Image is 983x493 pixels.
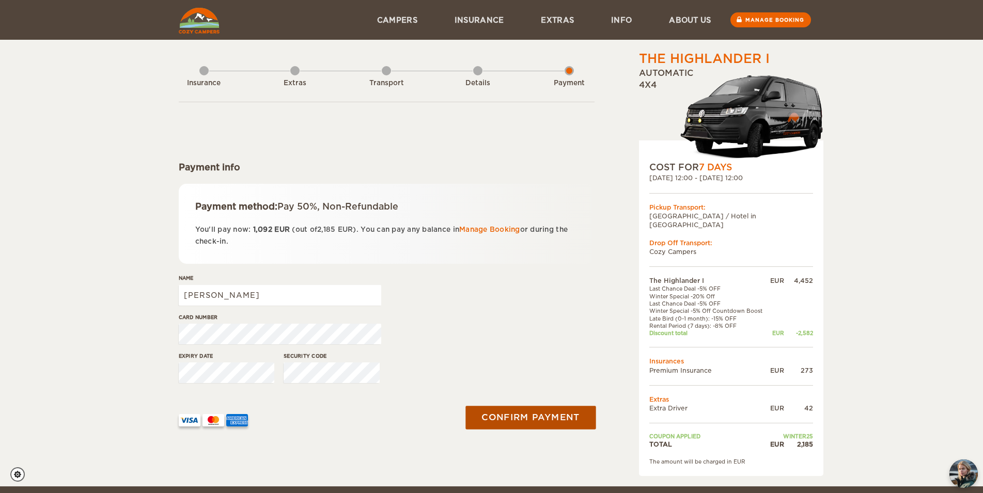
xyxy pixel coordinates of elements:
label: Security code [284,352,380,360]
div: EUR [768,329,784,337]
div: 273 [784,366,813,375]
td: Cozy Campers [649,247,813,256]
td: Insurances [649,357,813,365]
div: 4,452 [784,276,813,285]
button: chat-button [949,459,978,488]
div: Drop Off Transport: [649,238,813,247]
td: TOTAL [649,440,768,449]
td: Discount total [649,329,768,337]
td: Extras [649,395,813,404]
td: [GEOGRAPHIC_DATA] / Hotel in [GEOGRAPHIC_DATA] [649,212,813,229]
td: Late Bird (0-1 month): -15% OFF [649,315,768,322]
div: Payment method: [195,200,578,213]
div: The Highlander I [639,50,770,68]
img: VISA [179,414,200,426]
div: Payment [541,78,598,88]
div: COST FOR [649,161,813,173]
a: Manage booking [730,12,811,27]
div: EUR [768,276,784,285]
div: [DATE] 12:00 - [DATE] 12:00 [649,173,813,182]
td: Coupon applied [649,433,768,440]
div: The amount will be charged in EUR [649,458,813,465]
div: EUR [768,366,784,375]
a: Manage Booking [459,226,520,233]
div: -2,582 [784,329,813,337]
div: 2,185 [784,440,813,449]
img: mastercard [202,414,224,426]
img: stor-stuttur-old-new-5.png [680,71,823,161]
span: Pay 50%, Non-Refundable [277,201,398,212]
td: Premium Insurance [649,366,768,375]
p: You'll pay now: (out of ). You can pay any balance in or during the check-in. [195,224,578,248]
div: Automatic 4x4 [639,68,823,161]
td: Winter Special -5% Off Countdown Boost [649,307,768,314]
div: 42 [784,404,813,412]
img: AMEX [226,414,248,426]
img: Cozy Campers [179,8,220,34]
label: Name [179,274,381,282]
span: 2,185 [317,226,335,233]
img: Freyja at Cozy Campers [949,459,978,488]
div: EUR [768,440,784,449]
span: EUR [274,226,290,233]
button: Confirm payment [466,406,596,430]
label: Expiry date [179,352,275,360]
td: Rental Period (7 days): -8% OFF [649,322,768,329]
div: Insurance [176,78,232,88]
span: 7 Days [699,162,732,172]
div: Extras [267,78,323,88]
span: EUR [338,226,353,233]
td: Last Chance Deal -5% OFF [649,300,768,307]
div: Payment info [179,161,595,173]
label: Card number [179,313,381,321]
div: Pickup Transport: [649,203,813,212]
span: 1,092 [253,226,272,233]
div: Details [449,78,506,88]
div: EUR [768,404,784,412]
td: WINTER25 [768,433,813,440]
td: Winter Special -20% Off [649,293,768,300]
div: Transport [358,78,415,88]
td: Last Chance Deal -5% OFF [649,285,768,292]
td: Extra Driver [649,404,768,412]
a: Cookie settings [10,467,32,482]
td: The Highlander I [649,276,768,285]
